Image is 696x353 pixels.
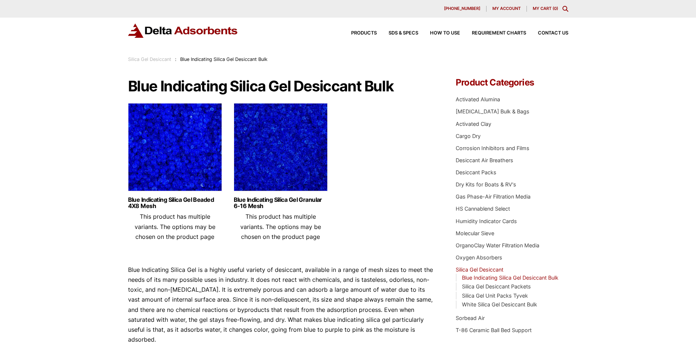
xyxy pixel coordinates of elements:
[456,169,496,175] a: Desiccant Packs
[456,133,481,139] a: Cargo Dry
[554,6,557,11] span: 0
[456,254,502,261] a: Oxygen Absorbers
[462,301,537,307] a: White Silica Gel Desiccant Bulk
[128,57,171,62] a: Silica Gel Desiccant
[389,31,418,36] span: SDS & SPECS
[462,292,528,299] a: Silica Gel Unit Packs Tyvek
[460,31,526,36] a: Requirement Charts
[456,205,510,212] a: HS Cannablend Select
[456,108,529,114] a: [MEDICAL_DATA] Bulk & Bags
[456,157,513,163] a: Desiccant Air Breathers
[128,197,222,209] a: Blue Indicating Silica Gel Beaded 4X8 Mesh
[128,23,238,38] img: Delta Adsorbents
[180,57,267,62] span: Blue Indicating Silica Gel Desiccant Bulk
[351,31,377,36] span: Products
[234,197,328,209] a: Blue Indicating Silica Gel Granular 6-16 Mesh
[538,31,568,36] span: Contact Us
[487,6,527,12] a: My account
[462,283,531,290] a: Silica Gel Desiccant Packets
[240,213,321,240] span: This product has multiple variants. The options may be chosen on the product page
[456,327,532,333] a: T-86 Ceramic Ball Bed Support
[128,78,434,94] h1: Blue Indicating Silica Gel Desiccant Bulk
[128,265,434,345] p: Blue Indicating Silica Gel is a highly useful variety of desiccant, available in a range of mesh ...
[562,6,568,12] div: Toggle Modal Content
[456,96,500,102] a: Activated Alumina
[456,121,491,127] a: Activated Clay
[462,274,558,281] a: Blue Indicating Silica Gel Desiccant Bulk
[456,145,529,151] a: Corrosion Inhibitors and Films
[444,7,480,11] span: [PHONE_NUMBER]
[175,57,176,62] span: :
[456,78,568,87] h4: Product Categories
[533,6,558,11] a: My Cart (0)
[456,193,531,200] a: Gas Phase-Air Filtration Media
[456,242,539,248] a: OrganoClay Water Filtration Media
[492,7,521,11] span: My account
[377,31,418,36] a: SDS & SPECS
[456,266,503,273] a: Silica Gel Desiccant
[456,218,517,224] a: Humidity Indicator Cards
[456,181,516,188] a: Dry Kits for Boats & RV's
[418,31,460,36] a: How to Use
[526,31,568,36] a: Contact Us
[438,6,487,12] a: [PHONE_NUMBER]
[456,230,494,236] a: Molecular Sieve
[339,31,377,36] a: Products
[456,315,485,321] a: Sorbead Air
[430,31,460,36] span: How to Use
[135,213,215,240] span: This product has multiple variants. The options may be chosen on the product page
[472,31,526,36] span: Requirement Charts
